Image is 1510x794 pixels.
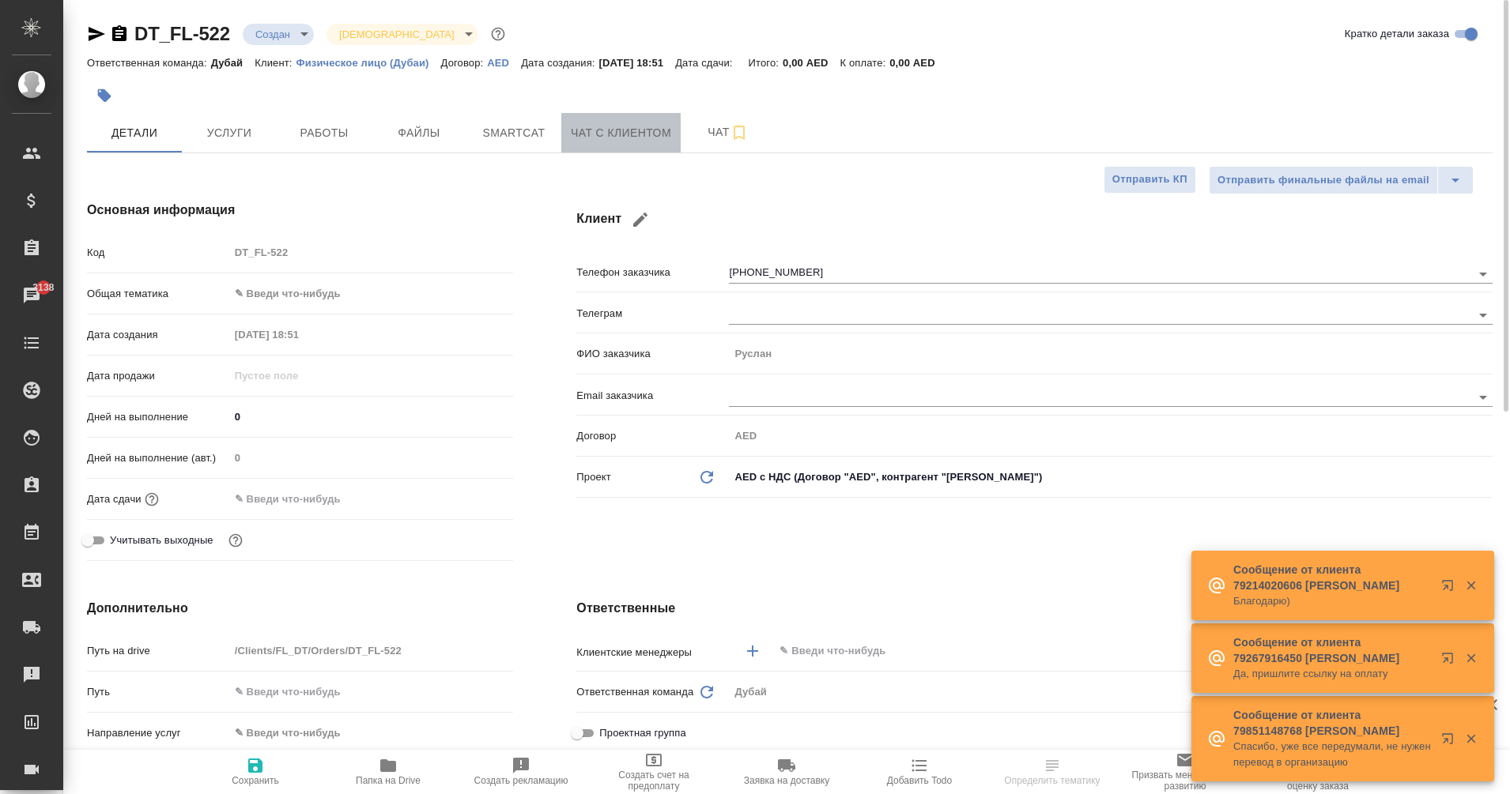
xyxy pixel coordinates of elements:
[87,245,229,261] p: Код
[455,750,587,794] button: Создать рекламацию
[87,450,229,466] p: Дней на выполнение (авт.)
[251,28,295,41] button: Создан
[729,679,1493,706] div: Дубай
[87,327,229,343] p: Дата создания
[783,57,840,69] p: 0,00 AED
[296,55,441,69] a: Физическое лицо (Дубаи)
[488,24,508,44] button: Доп статусы указывают на важность/срочность заказа
[1004,775,1100,786] span: Определить тематику
[1112,171,1187,189] span: Отправить КП
[232,775,279,786] span: Сохранить
[889,57,946,69] p: 0,00 AED
[87,725,229,741] p: Направление услуг
[1345,26,1449,42] span: Кратко детали заказа
[587,750,720,794] button: Создать счет на предоплату
[1119,750,1251,794] button: Призвать менеджера по развитию
[334,28,459,41] button: [DEMOGRAPHIC_DATA]
[322,750,455,794] button: Папка на Drive
[23,280,63,295] span: 3138
[597,770,711,792] span: Создать счет на предоплату
[729,424,1493,447] input: Пустое поле
[229,487,368,510] input: ✎ Введи что-нибудь
[690,122,766,142] span: Чат
[1472,304,1494,326] button: Open
[476,123,552,143] span: Smartcat
[235,286,495,302] div: ✎ Введи что-нибудь
[189,750,322,794] button: Сохранить
[1432,642,1470,680] button: Открыть в новой вкладке
[1104,166,1196,194] button: Отправить КП
[599,725,685,741] span: Проектная группа
[87,57,211,69] p: Ответственная команда:
[571,123,671,143] span: Чат с клиентом
[576,346,729,362] p: ФИО заказчика
[729,342,1493,365] input: Пустое поле
[87,491,142,507] p: Дата сдачи
[1455,578,1487,593] button: Закрыть
[720,750,853,794] button: Заявка на доставку
[576,469,611,485] p: Проект
[87,643,229,659] p: Путь на drive
[521,57,598,69] p: Дата создания:
[1455,651,1487,665] button: Закрыть
[255,57,296,69] p: Клиент:
[235,725,495,741] div: ✎ Введи что-нибудь
[576,265,729,280] p: Телефон заказчика
[576,684,693,700] p: Ответственная команда
[356,775,421,786] span: Папка на Drive
[1455,732,1487,746] button: Закрыть
[599,57,676,69] p: [DATE] 18:51
[1432,723,1470,761] button: Открыть в новой вкладке
[576,428,729,444] p: Договор
[229,280,514,307] div: ✎ Введи что-нибудь
[1217,171,1429,190] span: Отправить финальные файлы на email
[986,750,1119,794] button: Определить тематику
[853,750,986,794] button: Добавить Todo
[87,368,229,384] p: Дата продажи
[110,532,213,548] span: Учитывать выходные
[576,645,729,660] p: Клиентские менеджеры
[87,24,106,43] button: Скопировать ссылку для ЯМессенджера
[1472,386,1494,408] button: Open
[749,57,783,69] p: Итого:
[840,57,890,69] p: К оплате:
[441,57,488,69] p: Договор:
[211,57,255,69] p: Дубай
[87,599,513,618] h4: Дополнительно
[576,599,1493,618] h4: Ответственные
[229,720,514,747] div: ✎ Введи что-нибудь
[229,364,368,387] input: Пустое поле
[1233,707,1431,739] p: Сообщение от клиента 79851148768 [PERSON_NAME]
[134,23,230,44] a: DT_FL-522
[1233,666,1431,682] p: Да, пришлите ссылку на оплату
[1233,634,1431,666] p: Сообщение от клиента 79267916450 [PERSON_NAME]
[87,409,229,425] p: Дней на выполнение
[1209,166,1438,194] button: Отправить финальные файлы на email
[576,306,729,322] p: Телеграм
[327,24,478,45] div: Создан
[576,201,1493,239] h4: Клиент
[229,680,514,703] input: ✎ Введи что-нибудь
[229,405,514,428] input: ✎ Введи что-нибудь
[4,276,59,315] a: 3138
[87,684,229,700] p: Путь
[229,241,514,264] input: Пустое поле
[110,24,129,43] button: Скопировать ссылку
[1209,166,1474,194] div: split button
[778,642,1435,660] input: ✎ Введи что-нибудь
[243,24,314,45] div: Создан
[87,78,122,113] button: Добавить тэг
[225,530,246,551] button: Выбери, если сб и вс нужно считать рабочими днями для выполнения заказа.
[229,639,514,662] input: Пустое поле
[474,775,568,786] span: Создать рекламацию
[1472,263,1494,285] button: Open
[887,775,952,786] span: Добавить Todo
[576,388,729,404] p: Email заказчика
[87,201,513,220] h4: Основная информация
[729,464,1493,491] div: AED с НДС (Договор "AED", контрагент "[PERSON_NAME]")
[1233,562,1431,593] p: Сообщение от клиента 79214020606 [PERSON_NAME]
[286,123,362,143] span: Работы
[1233,739,1431,770] p: Спасибо, уже все передумали, не нужен перевод в организацию
[296,57,441,69] p: Физическое лицо (Дубаи)
[744,775,829,786] span: Заявка на доставку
